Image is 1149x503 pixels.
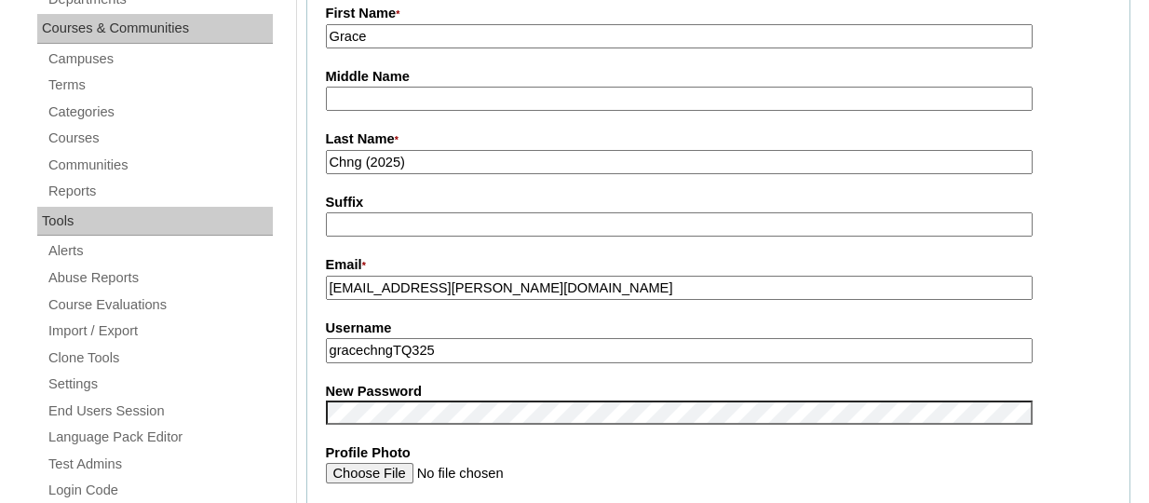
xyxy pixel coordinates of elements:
a: Courses [47,127,273,150]
label: New Password [326,382,1112,401]
a: Campuses [47,48,273,71]
a: Test Admins [47,453,273,476]
label: Middle Name [326,67,1112,87]
a: Import / Export [47,319,273,343]
a: Course Evaluations [47,293,273,317]
a: Abuse Reports [47,266,273,290]
a: Terms [47,74,273,97]
a: Communities [47,154,273,177]
div: Tools [37,207,273,237]
a: End Users Session [47,400,273,423]
a: Settings [47,373,273,396]
a: Clone Tools [47,347,273,370]
div: Courses & Communities [37,14,273,44]
a: Alerts [47,239,273,263]
label: Email [326,255,1112,276]
label: Last Name [326,129,1112,150]
label: Suffix [326,193,1112,212]
a: Language Pack Editor [47,426,273,449]
a: Categories [47,101,273,124]
a: Login Code [47,479,273,502]
label: Profile Photo [326,443,1112,463]
a: Reports [47,180,273,203]
label: First Name [326,4,1112,24]
label: Username [326,319,1112,338]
